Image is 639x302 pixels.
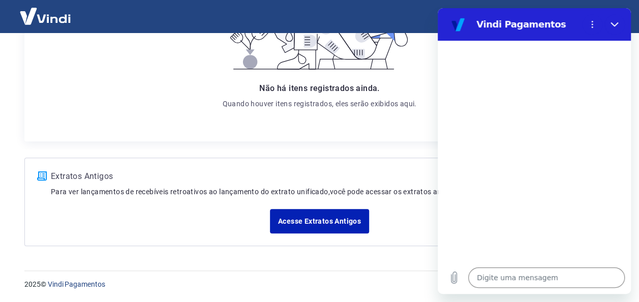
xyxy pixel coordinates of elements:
p: Quando houver itens registrados, eles serão exibidos aqui. [222,99,416,109]
a: Vindi Pagamentos [48,280,105,288]
span: Não há itens registrados ainda. [259,83,379,93]
a: Acesse Extratos Antigos [270,209,369,233]
iframe: Janela de mensagens [438,8,631,294]
p: Para ver lançamentos de recebíveis retroativos ao lançamento do extrato unificado, você pode aces... [51,187,602,197]
p: Extratos Antigos [51,170,602,183]
img: Vindi [12,1,78,32]
p: 2025 © [24,279,615,290]
img: ícone [37,171,47,180]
